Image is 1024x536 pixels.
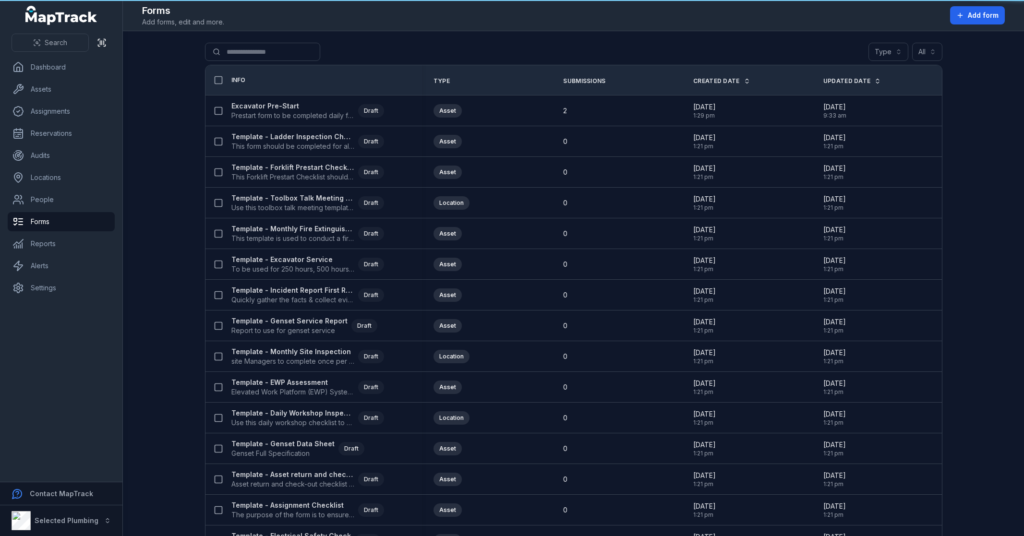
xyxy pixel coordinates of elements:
[231,286,384,305] a: Template - Incident Report First ResponseQuickly gather the facts & collect evidence about an inc...
[563,382,567,392] span: 0
[231,234,354,243] span: This template is used to conduct a fire extinguisher inspection every 30 days to determine if the...
[563,167,567,177] span: 0
[823,419,846,427] span: 1:21 pm
[231,101,354,111] strong: Excavator Pre-Start
[434,350,470,363] div: Location
[8,256,115,275] a: Alerts
[693,296,716,304] span: 1:21 pm
[231,193,354,203] strong: Template - Toolbox Talk Meeting Record
[693,256,716,265] span: [DATE]
[693,256,716,273] time: 7/23/2025, 1:21:26 PM
[950,6,1005,24] button: Add form
[231,470,354,479] strong: Template - Asset return and check-out checklist
[231,347,384,366] a: Template - Monthly Site Inspectionsite Managers to complete once per monthDraft
[434,411,470,425] div: Location
[358,227,384,240] div: Draft
[868,43,908,61] button: Type
[35,516,98,524] strong: Selected Plumbing
[823,450,846,457] span: 1:21 pm
[231,76,246,84] span: Info
[693,317,716,327] span: [DATE]
[823,379,846,388] span: [DATE]
[823,256,846,265] span: [DATE]
[693,173,716,181] span: 1:21 pm
[693,164,716,181] time: 7/23/2025, 1:21:26 PM
[563,229,567,238] span: 0
[693,501,716,519] time: 7/23/2025, 1:21:26 PM
[693,419,716,427] span: 1:21 pm
[693,77,750,85] a: Created Date
[358,135,384,148] div: Draft
[823,286,846,296] span: [DATE]
[8,146,115,165] a: Audits
[30,489,93,498] strong: Contact MapTrack
[8,168,115,187] a: Locations
[693,164,716,173] span: [DATE]
[693,133,716,150] time: 7/23/2025, 1:21:26 PM
[693,501,716,511] span: [DATE]
[823,102,846,112] span: [DATE]
[358,196,384,210] div: Draft
[823,327,846,334] span: 1:21 pm
[8,58,115,77] a: Dashboard
[693,194,716,204] span: [DATE]
[8,102,115,121] a: Assignments
[693,450,716,457] span: 1:21 pm
[563,260,567,269] span: 0
[693,102,716,119] time: 8/19/2025, 1:29:27 PM
[823,501,846,511] span: [DATE]
[358,503,384,517] div: Draft
[823,388,846,396] span: 1:21 pm
[231,316,348,326] strong: Template - Genset Service Report
[693,511,716,519] span: 1:21 pm
[693,348,716,357] span: [DATE]
[823,409,846,419] span: [DATE]
[563,77,605,85] span: Submissions
[563,137,567,146] span: 0
[823,133,846,143] span: [DATE]
[358,104,384,118] div: Draft
[823,409,846,427] time: 7/23/2025, 1:21:26 PM
[693,225,716,242] time: 7/23/2025, 1:21:26 PM
[823,256,846,273] time: 7/23/2025, 1:21:26 PM
[693,409,716,427] time: 7/23/2025, 1:21:26 PM
[823,102,846,119] time: 8/20/2025, 9:33:17 AM
[8,234,115,253] a: Reports
[434,258,462,271] div: Asset
[231,163,354,172] strong: Template - Forklift Prestart Checklist
[693,286,716,296] span: [DATE]
[231,132,354,142] strong: Template - Ladder Inspection Checklist
[693,471,716,480] span: [DATE]
[823,317,846,334] time: 7/23/2025, 1:21:26 PM
[231,347,354,357] strong: Template - Monthly Site Inspection
[823,440,846,457] time: 7/23/2025, 1:21:26 PM
[8,80,115,99] a: Assets
[693,286,716,304] time: 7/23/2025, 1:21:26 PM
[231,295,354,305] span: Quickly gather the facts & collect evidence about an incident, accident or injury.
[25,6,97,25] a: MapTrack
[693,225,716,235] span: [DATE]
[142,4,224,17] h2: Forms
[358,381,384,394] div: Draft
[338,442,364,455] div: Draft
[693,204,716,212] span: 1:21 pm
[434,227,462,240] div: Asset
[823,348,846,365] time: 7/23/2025, 1:21:26 PM
[231,449,335,458] span: Genset Full Specification
[563,198,567,208] span: 0
[823,471,846,488] time: 7/23/2025, 1:21:26 PM
[434,473,462,486] div: Asset
[823,440,846,450] span: [DATE]
[823,143,846,150] span: 1:21 pm
[693,409,716,419] span: [DATE]
[823,225,846,242] time: 7/23/2025, 1:21:26 PM
[823,286,846,304] time: 7/23/2025, 1:21:26 PM
[563,321,567,331] span: 0
[434,381,462,394] div: Asset
[693,317,716,334] time: 7/23/2025, 1:21:26 PM
[823,379,846,396] time: 7/23/2025, 1:21:26 PM
[231,224,384,243] a: Template - Monthly Fire Extinguisher InspectionThis template is used to conduct a fire extinguish...
[231,408,354,418] strong: Template - Daily Workshop Inspection
[231,163,384,182] a: Template - Forklift Prestart ChecklistThis Forklift Prestart Checklist should be completed every ...
[434,77,450,85] span: Type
